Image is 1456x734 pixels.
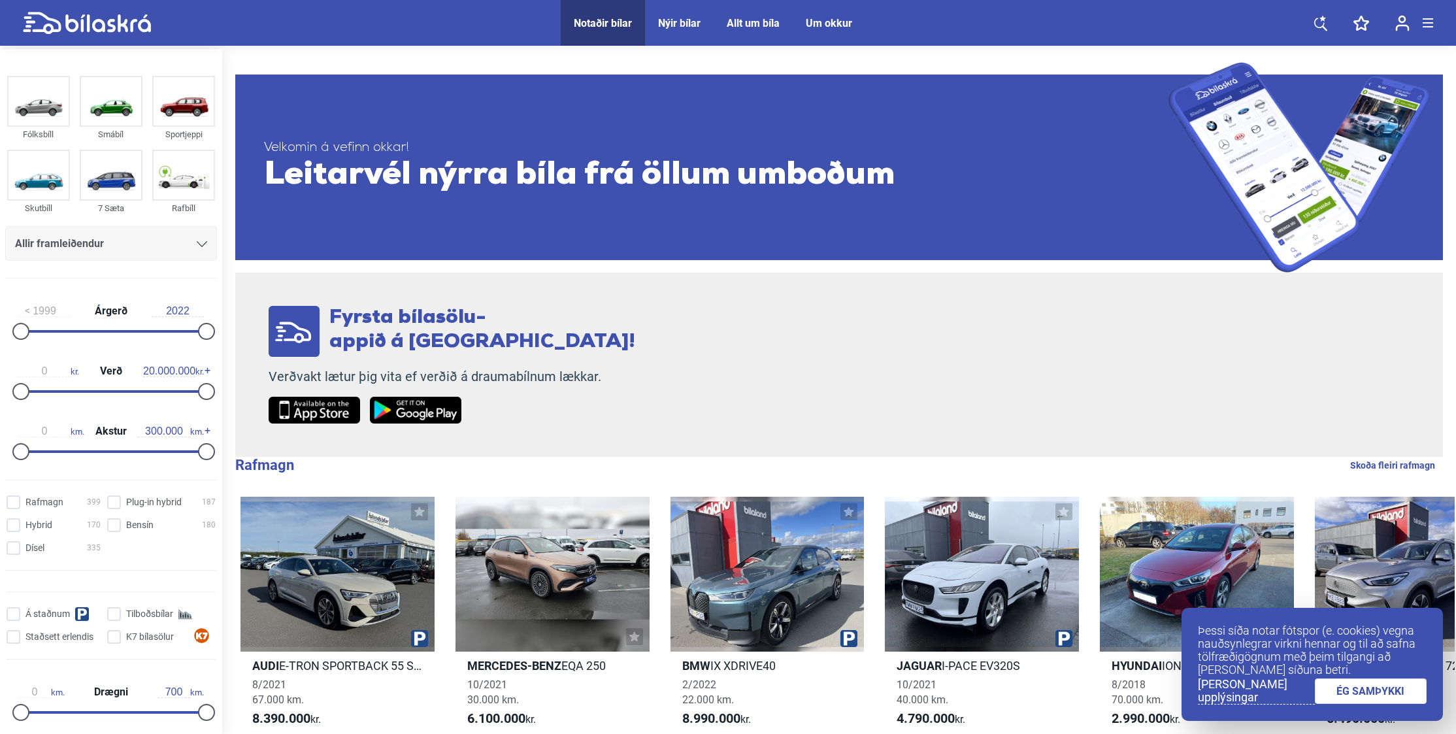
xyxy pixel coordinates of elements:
[143,365,204,377] span: kr.
[18,686,65,698] span: km.
[126,607,173,621] span: Tilboðsbílar
[1112,711,1180,727] span: kr.
[126,518,154,532] span: Bensín
[15,235,104,253] span: Allir framleiðendur
[455,658,650,673] h2: EQA 250
[25,495,63,509] span: Rafmagn
[682,659,710,673] b: BMW
[252,659,279,673] b: Audi
[25,607,70,621] span: Á staðnum
[202,518,216,532] span: 180
[235,457,294,473] b: Rafmagn
[897,710,955,726] b: 4.790.000
[152,201,215,216] div: Rafbíll
[1198,624,1427,676] p: Þessi síða notar fótspor (e. cookies) vegna nauðsynlegrar virkni hennar og til að safna tölfræðig...
[157,686,204,698] span: km.
[897,711,965,727] span: kr.
[1350,457,1435,474] a: Skoða fleiri rafmagn
[18,425,84,437] span: km.
[91,306,131,316] span: Árgerð
[97,366,125,376] span: Verð
[1112,710,1170,726] b: 2.990.000
[467,678,519,706] span: 10/2021 30.000 km.
[467,711,536,727] span: kr.
[1315,678,1427,704] a: ÉG SAMÞYKKI
[18,365,79,377] span: kr.
[7,127,70,142] div: Fólksbíll
[682,711,751,727] span: kr.
[252,710,310,726] b: 8.390.000
[87,495,101,509] span: 399
[252,678,304,706] span: 8/2021 67.000 km.
[682,678,734,706] span: 2/2022 22.000 km.
[264,140,1168,156] span: Velkomin á vefinn okkar!
[467,659,561,673] b: Mercedes-Benz
[682,710,740,726] b: 8.990.000
[138,425,204,437] span: km.
[25,630,93,644] span: Staðsett erlendis
[467,710,525,726] b: 6.100.000
[126,495,182,509] span: Plug-in hybrid
[574,17,632,29] a: Notaðir bílar
[806,17,852,29] a: Um okkur
[658,17,701,29] a: Nýir bílar
[7,201,70,216] div: Skutbíll
[252,711,321,727] span: kr.
[885,658,1079,673] h2: I-PACE EV320S
[25,518,52,532] span: Hybrid
[1112,659,1162,673] b: Hyundai
[1100,658,1294,673] h2: IONIQ PREMIUM
[897,659,942,673] b: Jaguar
[1112,678,1163,706] span: 8/2018 70.000 km.
[126,630,174,644] span: K7 bílasölur
[152,127,215,142] div: Sportjeppi
[235,62,1443,273] a: Velkomin á vefinn okkar!Leitarvél nýrra bíla frá öllum umboðum
[80,127,142,142] div: Smábíl
[897,678,948,706] span: 10/2021 40.000 km.
[727,17,780,29] a: Allt um bíla
[670,658,865,673] h2: IX XDRIVE40
[87,518,101,532] span: 170
[269,369,635,385] p: Verðvakt lætur þig vita ef verðið á draumabílnum lækkar.
[25,541,44,555] span: Dísel
[1395,15,1410,31] img: user-login.svg
[87,541,101,555] span: 335
[240,658,435,673] h2: E-TRON SPORTBACK 55 S-LINE
[91,687,131,697] span: Drægni
[80,201,142,216] div: 7 Sæta
[264,156,1168,195] span: Leitarvél nýrra bíla frá öllum umboðum
[92,426,130,437] span: Akstur
[202,495,216,509] span: 187
[1198,678,1315,705] a: [PERSON_NAME] upplýsingar
[329,308,635,352] span: Fyrsta bílasölu- appið á [GEOGRAPHIC_DATA]!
